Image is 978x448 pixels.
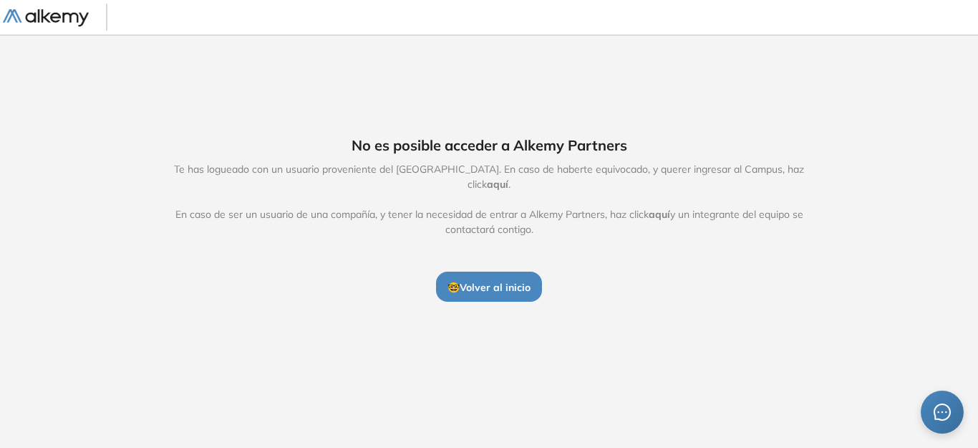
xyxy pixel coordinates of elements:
[352,135,627,156] span: No es posible acceder a Alkemy Partners
[934,404,951,421] span: message
[649,208,670,221] span: aquí
[436,272,542,302] button: 🤓Volver al inicio
[447,281,531,294] span: 🤓 Volver al inicio
[487,178,508,191] span: aquí
[159,162,819,237] span: Te has logueado con un usuario proveniente del [GEOGRAPHIC_DATA]. En caso de haberte equivocado, ...
[3,9,89,27] img: Logo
